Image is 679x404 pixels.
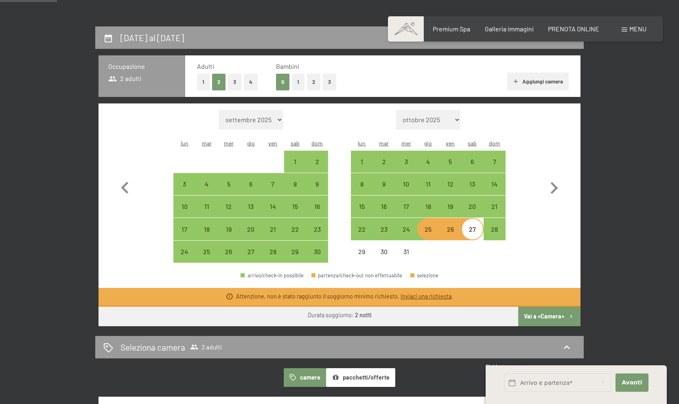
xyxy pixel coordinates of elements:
div: arrivo/check-in possibile [484,195,506,217]
div: Thu Dec 04 2025 [417,151,439,173]
abbr: giovedì [247,140,255,147]
div: 11 [418,181,438,201]
div: Sun Nov 16 2025 [306,195,328,217]
div: Sat Nov 22 2025 [284,218,306,240]
button: 2 [212,74,226,90]
span: Premium Spa [433,25,470,33]
div: arrivo/check-in possibile [439,195,461,217]
div: arrivo/check-in possibile [306,218,328,240]
div: arrivo/check-in possibile [284,173,306,195]
div: arrivo/check-in possibile [417,195,439,217]
div: Mon Dec 01 2025 [351,151,373,173]
div: Fri Nov 28 2025 [262,241,284,263]
div: Wed Nov 05 2025 [218,173,240,195]
button: Mese successivo [542,110,566,263]
abbr: domenica [489,140,500,147]
div: arrivo/check-in possibile [395,173,417,195]
div: Mon Dec 15 2025 [351,195,373,217]
div: Tue Dec 23 2025 [373,218,395,240]
div: arrivo/check-in possibile [195,218,217,240]
div: 22 [352,226,372,246]
div: arrivo/check-in non effettuabile [461,218,483,240]
button: 0 [276,74,289,90]
div: Sat Dec 06 2025 [461,151,483,173]
div: arrivo/check-in possibile [417,173,439,195]
div: 13 [462,181,482,201]
div: 29 [352,248,372,269]
div: 24 [174,248,195,269]
div: 29 [285,248,305,269]
abbr: mercoledì [224,140,234,147]
div: 2 [374,158,394,179]
span: 2 adulti [108,74,141,83]
div: 8 [352,181,372,201]
abbr: giovedì [424,140,432,147]
div: 19 [219,226,239,246]
div: Sat Nov 01 2025 [284,151,306,173]
button: 1 [292,74,304,90]
button: 1 [197,74,210,90]
div: arrivo/check-in non effettuabile [351,241,373,263]
span: Galleria immagini [485,25,534,33]
div: 18 [196,226,217,246]
div: 25 [418,226,438,246]
div: Attenzione, non è stato raggiunto il soggiorno minimo richiesto. . [236,292,453,301]
div: 12 [440,181,460,201]
button: Avanti [615,373,648,392]
div: Mon Dec 29 2025 [351,241,373,263]
div: Wed Dec 03 2025 [395,151,417,173]
div: Sun Nov 23 2025 [306,218,328,240]
div: 10 [396,181,416,201]
div: arrivo/check-in possibile [373,151,395,173]
div: Tue Nov 11 2025 [195,195,217,217]
div: Wed Dec 31 2025 [395,241,417,263]
span: Bambini [276,62,299,70]
div: Fri Dec 05 2025 [439,151,461,173]
abbr: martedì [379,140,389,147]
abbr: domenica [311,140,323,147]
div: Sun Nov 30 2025 [306,241,328,263]
div: 9 [307,181,327,201]
div: Mon Nov 10 2025 [173,195,195,217]
div: 20 [241,226,261,246]
div: Fri Nov 21 2025 [262,218,284,240]
div: arrivo/check-in possibile [395,195,417,217]
span: PRENOTA ONLINE [548,25,599,33]
div: arrivo/check-in possibile [195,173,217,195]
div: 16 [374,203,394,224]
div: 26 [219,248,239,269]
div: Sun Nov 09 2025 [306,173,328,195]
div: 27 [241,248,261,269]
div: arrivo/check-in possibile [439,173,461,195]
div: 15 [352,203,372,224]
div: arrivo/check-in possibile [218,195,240,217]
div: 27 [462,226,482,246]
div: arrivo/check-in non effettuabile [373,241,395,263]
div: arrivo/check-in possibile [306,195,328,217]
div: Thu Nov 06 2025 [240,173,262,195]
div: 10 [174,203,195,224]
div: 8 [285,181,305,201]
abbr: lunedì [181,140,188,147]
div: Sun Dec 21 2025 [484,195,506,217]
div: 28 [263,248,283,269]
div: arrivo/check-in possibile [484,173,506,195]
div: Tue Nov 18 2025 [195,218,217,240]
div: arrivo/check-in possibile [484,151,506,173]
div: arrivo/check-in possibile [373,195,395,217]
div: arrivo/check-in possibile [173,218,195,240]
div: 12 [219,203,239,224]
div: arrivo/check-in possibile [351,173,373,195]
div: arrivo/check-in possibile [240,173,262,195]
div: arrivo/check-in possibile [439,218,461,240]
div: arrivo/check-in possibile [173,195,195,217]
div: 6 [241,181,261,201]
div: arrivo/check-in possibile [240,218,262,240]
div: 25 [196,248,217,269]
div: Thu Nov 20 2025 [240,218,262,240]
span: Avanti [622,379,642,387]
div: 9 [374,181,394,201]
div: arrivo/check-in possibile [240,241,262,263]
div: 17 [174,226,195,246]
div: Wed Nov 12 2025 [218,195,240,217]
